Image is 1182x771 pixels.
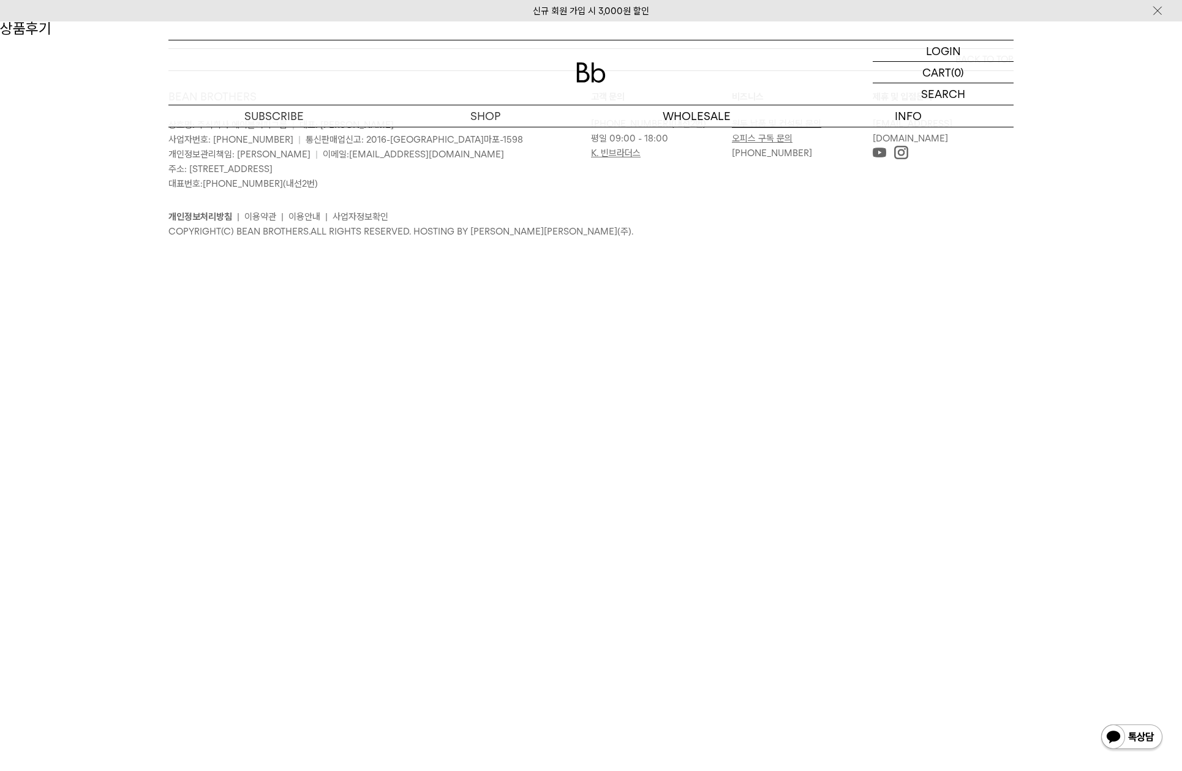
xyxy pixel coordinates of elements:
a: 오피스 구독 문의 [732,133,792,144]
a: [EMAIL_ADDRESS][DOMAIN_NAME] [349,149,504,160]
span: 이메일: [323,149,504,160]
a: CART (0) [873,62,1014,83]
p: SEARCH [921,83,965,105]
a: 신규 회원 가입 시 3,000원 할인 [533,6,649,17]
li: | [237,209,239,224]
a: K. 빈브라더스 [591,148,641,159]
span: 주소: [STREET_ADDRESS] [168,164,273,175]
p: COPYRIGHT(C) BEAN BROTHERS. ALL RIGHTS RESERVED. HOSTING BY [PERSON_NAME][PERSON_NAME](주). [168,224,1014,239]
span: 사업자번호: [PHONE_NUMBER] [168,134,293,145]
span: 대표번호: (내선2번) [168,178,318,189]
a: 사업자정보확인 [333,211,388,222]
p: LOGIN [926,40,961,61]
p: 평일 09:00 - 18:00 [591,131,726,146]
span: | [298,134,301,145]
a: SUBSCRIBE [168,105,380,127]
a: LOGIN [873,40,1014,62]
p: INFO [802,105,1014,127]
a: 이용안내 [288,211,320,222]
span: 통신판매업신고: 2016-[GEOGRAPHIC_DATA]마포-1598 [306,134,523,145]
li: | [325,209,328,224]
a: [PHONE_NUMBER] [203,178,283,189]
p: CART [922,62,951,83]
span: | [315,149,318,160]
img: 로고 [576,62,606,83]
p: (0) [951,62,964,83]
li: | [281,209,284,224]
a: 개인정보처리방침 [168,211,232,222]
img: 카카오톡 채널 1:1 채팅 버튼 [1100,723,1164,753]
a: [PHONE_NUMBER] [732,148,812,159]
a: 이용약관 [244,211,276,222]
span: 개인정보관리책임: [PERSON_NAME] [168,149,311,160]
p: WHOLESALE [591,105,802,127]
a: SHOP [380,105,591,127]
